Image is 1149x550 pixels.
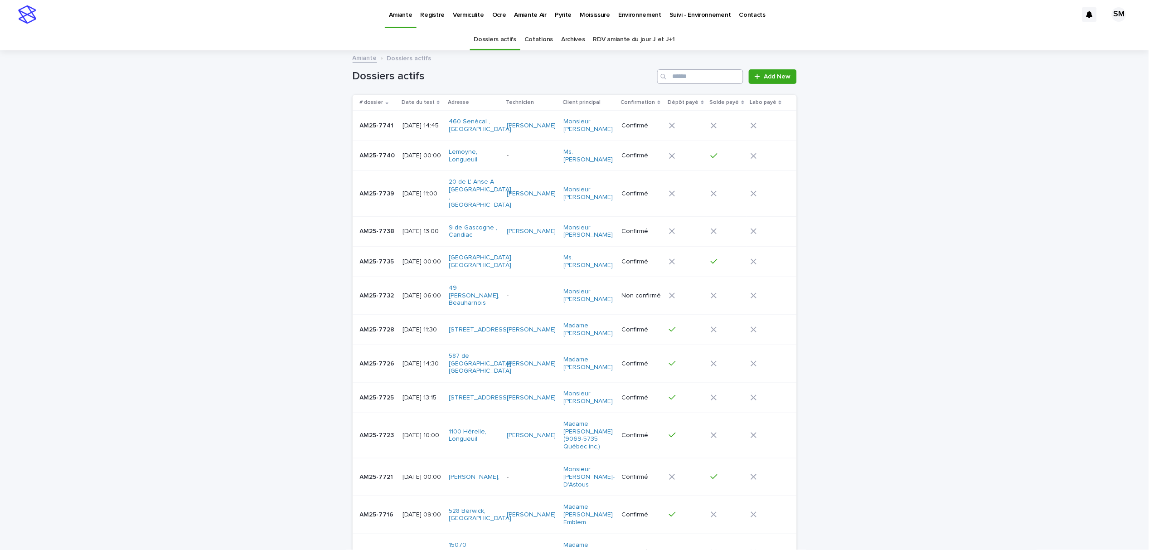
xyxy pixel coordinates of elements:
[353,141,797,171] tr: AM25-7740AM25-7740 [DATE] 00:00Lemoyne, Longueuil -Ms. [PERSON_NAME] Confirmé
[448,97,469,107] p: Adresse
[353,345,797,382] tr: AM25-7726AM25-7726 [DATE] 14:30587 de [GEOGRAPHIC_DATA], [GEOGRAPHIC_DATA] [PERSON_NAME] Madame [...
[507,394,556,402] a: [PERSON_NAME]
[657,69,743,84] input: Search
[622,292,662,300] p: Non confirmé
[449,326,509,334] a: [STREET_ADDRESS]
[1112,7,1126,22] div: SM
[402,326,441,334] p: [DATE] 11:30
[353,216,797,247] tr: AM25-7738AM25-7738 [DATE] 13:009 de Gascogne , Candiac [PERSON_NAME] Monsieur [PERSON_NAME] Confirmé
[360,226,397,235] p: AM25-7738
[507,122,556,130] a: [PERSON_NAME]
[507,326,556,334] a: [PERSON_NAME]
[507,190,556,198] a: [PERSON_NAME]
[622,326,662,334] p: Confirmé
[507,258,557,266] p: -
[360,472,395,481] p: AM25-7721
[668,97,699,107] p: Dépôt payé
[353,247,797,277] tr: AM25-7735AM25-7735 [DATE] 00:00[GEOGRAPHIC_DATA], [GEOGRAPHIC_DATA] -Ms. [PERSON_NAME] Confirmé
[449,148,499,164] a: Lemoyne, Longueuil
[353,70,654,83] h1: Dossiers actifs
[353,315,797,345] tr: AM25-7728AM25-7728 [DATE] 11:30[STREET_ADDRESS] [PERSON_NAME] Madame [PERSON_NAME] Confirmé
[507,228,556,235] a: [PERSON_NAME]
[360,392,396,402] p: AM25-7725
[402,97,435,107] p: Date du test
[18,5,36,24] img: stacker-logo-s-only.png
[622,190,662,198] p: Confirmé
[507,360,556,368] a: [PERSON_NAME]
[402,122,441,130] p: [DATE] 14:45
[353,277,797,314] tr: AM25-7732AM25-7732 [DATE] 06:0049 [PERSON_NAME], Beauharnois -Monsieur [PERSON_NAME] Non confirmé
[449,254,513,269] a: [GEOGRAPHIC_DATA], [GEOGRAPHIC_DATA]
[622,511,662,519] p: Confirmé
[564,322,614,337] a: Madame [PERSON_NAME]
[622,258,662,266] p: Confirmé
[622,122,662,130] p: Confirmé
[387,53,431,63] p: Dossiers actifs
[360,290,396,300] p: AM25-7732
[402,228,441,235] p: [DATE] 13:00
[360,120,396,130] p: AM25-7741
[622,473,662,481] p: Confirmé
[564,186,614,201] a: Monsieur [PERSON_NAME]
[621,97,655,107] p: Confirmation
[564,466,615,488] a: Monsieur [PERSON_NAME]-D'Astous
[449,473,499,481] a: [PERSON_NAME],
[507,511,556,519] a: [PERSON_NAME]
[564,118,614,133] a: Monsieur [PERSON_NAME]
[353,171,797,216] tr: AM25-7739AM25-7739 [DATE] 11:0020 de L' Anse-A-[GEOGRAPHIC_DATA] , [GEOGRAPHIC_DATA] [PERSON_NAME...
[360,358,397,368] p: AM25-7726
[622,360,662,368] p: Confirmé
[353,52,377,63] a: Amiante
[561,29,585,50] a: Archives
[449,224,499,239] a: 9 de Gascogne , Candiac
[402,394,441,402] p: [DATE] 13:15
[564,224,614,239] a: Monsieur [PERSON_NAME]
[402,258,441,266] p: [DATE] 00:00
[353,383,797,413] tr: AM25-7725AM25-7725 [DATE] 13:15[STREET_ADDRESS] [PERSON_NAME] Monsieur [PERSON_NAME] Confirmé
[507,432,556,439] a: [PERSON_NAME]
[622,152,662,160] p: Confirmé
[524,29,553,50] a: Cotations
[563,97,601,107] p: Client principal
[360,97,383,107] p: # dossier
[402,360,441,368] p: [DATE] 14:30
[564,254,614,269] a: Ms. [PERSON_NAME]
[593,29,675,50] a: RDV amiante du jour J et J+1
[449,428,499,443] a: 1100 Hérelle, Longueuil
[360,150,397,160] p: AM25-7740
[353,458,797,496] tr: AM25-7721AM25-7721 [DATE] 00:00[PERSON_NAME], -Monsieur [PERSON_NAME]-D'Astous Confirmé
[507,292,557,300] p: -
[360,324,397,334] p: AM25-7728
[360,509,396,519] p: AM25-7716
[360,430,396,439] p: AM25-7723
[449,178,511,209] a: 20 de L' Anse-A-[GEOGRAPHIC_DATA] , [GEOGRAPHIC_DATA]
[622,228,662,235] p: Confirmé
[449,394,509,402] a: [STREET_ADDRESS]
[402,473,441,481] p: [DATE] 00:00
[402,511,441,519] p: [DATE] 09:00
[449,352,513,375] a: 587 de [GEOGRAPHIC_DATA], [GEOGRAPHIC_DATA]
[506,97,534,107] p: Technicien
[449,284,499,307] a: 49 [PERSON_NAME], Beauharnois
[402,152,441,160] p: [DATE] 00:00
[622,394,662,402] p: Confirmé
[622,432,662,439] p: Confirmé
[507,473,557,481] p: -
[474,29,516,50] a: Dossiers actifs
[402,432,441,439] p: [DATE] 10:00
[564,356,614,371] a: Madame [PERSON_NAME]
[353,111,797,141] tr: AM25-7741AM25-7741 [DATE] 14:45460 Senécal , [GEOGRAPHIC_DATA] [PERSON_NAME] Monsieur [PERSON_NAM...
[749,69,796,84] a: Add New
[353,413,797,458] tr: AM25-7723AM25-7723 [DATE] 10:001100 Hérelle, Longueuil [PERSON_NAME] Madame [PERSON_NAME] (9069-5...
[449,507,511,523] a: 528 Berwick, [GEOGRAPHIC_DATA]
[402,292,441,300] p: [DATE] 06:00
[507,152,557,160] p: -
[402,190,441,198] p: [DATE] 11:00
[360,188,397,198] p: AM25-7739
[564,420,614,451] a: Madame [PERSON_NAME] (9069-5735 Québec inc.)
[564,390,614,405] a: Monsieur [PERSON_NAME]
[710,97,739,107] p: Solde payé
[750,97,776,107] p: Labo payé
[564,288,614,303] a: Monsieur [PERSON_NAME]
